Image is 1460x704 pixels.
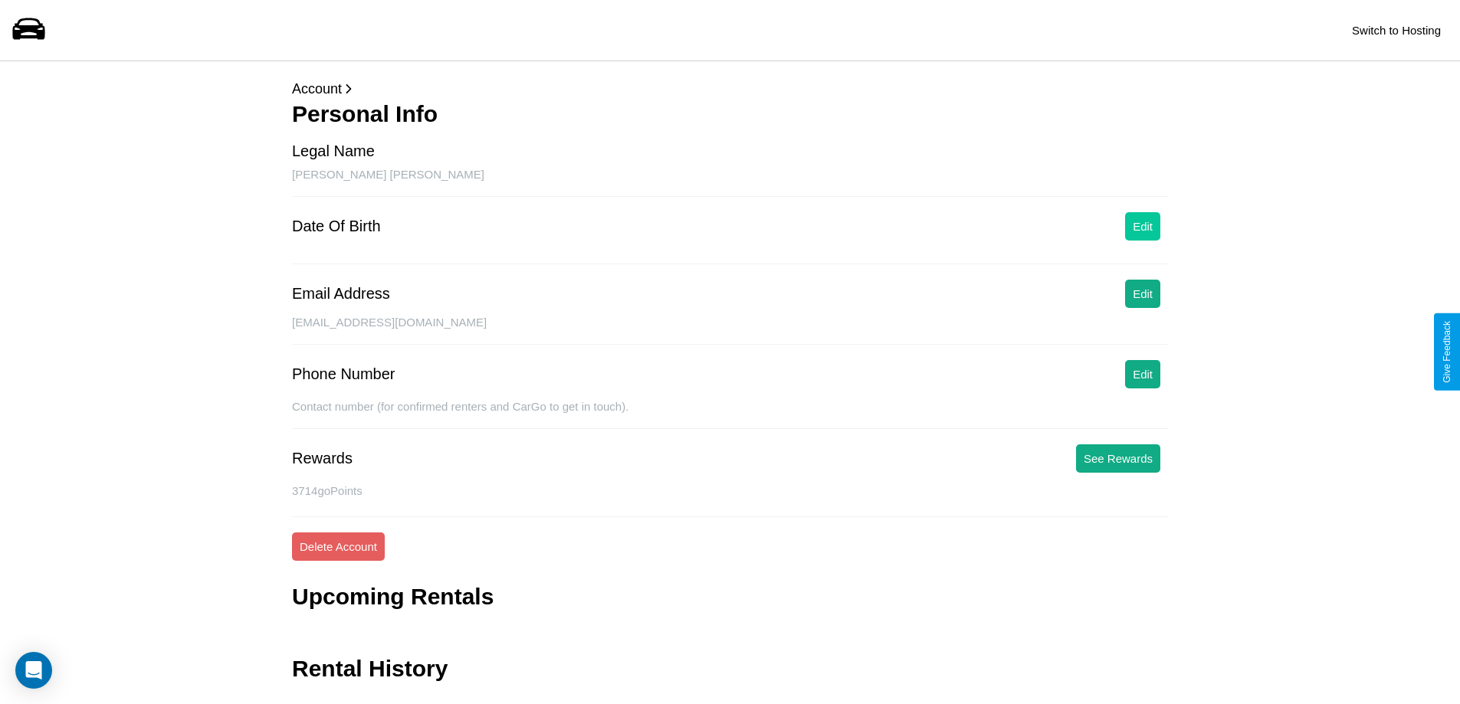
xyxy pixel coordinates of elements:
[292,450,353,467] div: Rewards
[1076,444,1160,473] button: See Rewards
[292,400,1168,429] div: Contact number (for confirmed renters and CarGo to get in touch).
[292,101,1168,127] h3: Personal Info
[292,532,385,561] button: Delete Account
[292,168,1168,197] div: [PERSON_NAME] [PERSON_NAME]
[292,285,390,303] div: Email Address
[1125,280,1160,308] button: Edit
[1344,16,1449,44] button: Switch to Hosting
[1125,360,1160,388] button: Edit
[292,365,395,383] div: Phone Number
[292,77,1168,101] p: Account
[1442,321,1452,383] div: Give Feedback
[292,656,448,682] h3: Rental History
[292,218,381,235] div: Date Of Birth
[292,142,375,160] div: Legal Name
[292,480,1168,501] p: 3714 goPoints
[15,652,52,689] div: Open Intercom Messenger
[1125,212,1160,241] button: Edit
[292,584,494,610] h3: Upcoming Rentals
[292,316,1168,345] div: [EMAIL_ADDRESS][DOMAIN_NAME]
